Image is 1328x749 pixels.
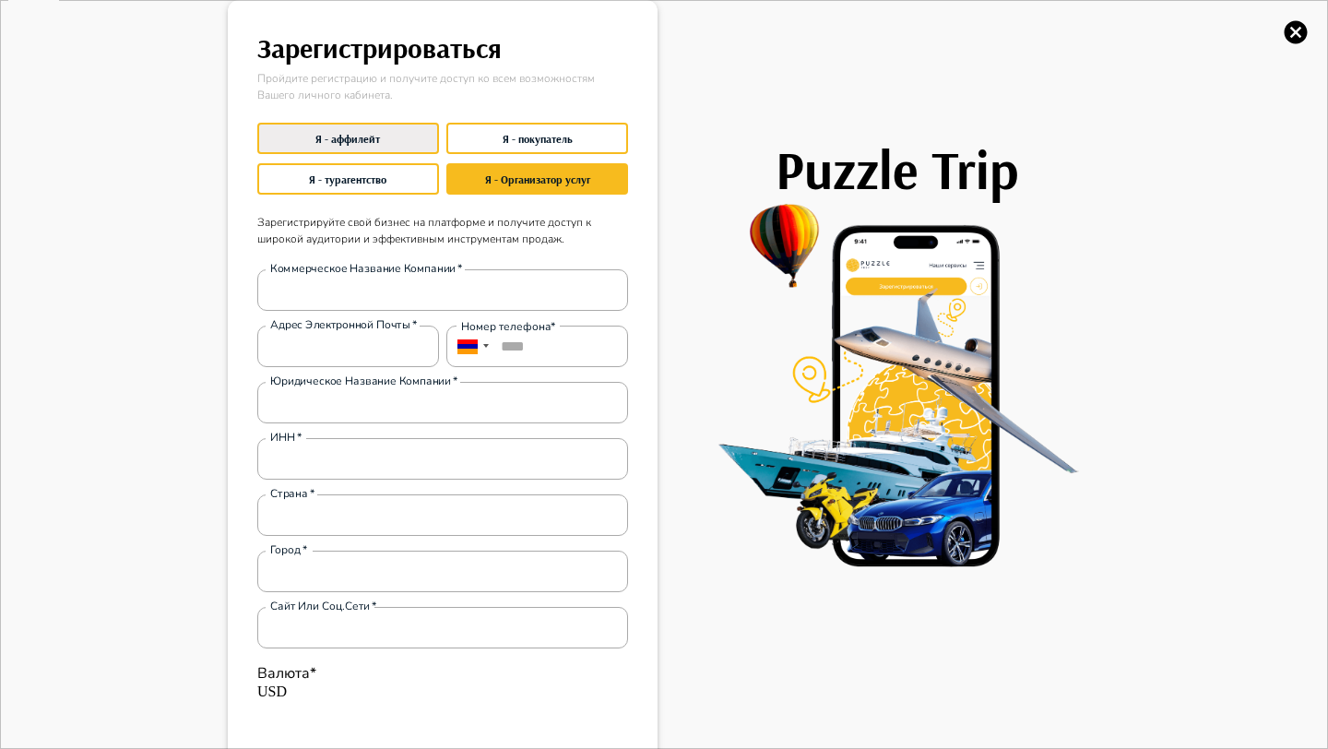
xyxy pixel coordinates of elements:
[270,599,377,614] label: Сайт или соц.сети
[257,123,439,154] button: Я - аффилейт
[270,317,417,333] label: Адрес электронной почты
[257,163,439,195] button: Я - турагентство
[270,374,457,389] label: Юридическое название компании
[446,326,494,367] div: Armenia: + 374
[270,542,307,558] label: Город
[694,201,1100,570] img: PuzzleTrip
[257,684,628,700] div: USD
[257,199,628,262] p: Зарегистрируйте свой бизнес на платформе и получите доступ к широкой аудитории и эффективным инст...
[257,70,628,103] p: Пройдите регистрацию и получите доступ ко всем возможностям Вашего личного кабинета.
[446,163,628,195] button: Я - Организатор услуг
[446,123,628,154] button: Я - покупатель
[456,319,560,334] div: Hомер телефона*
[257,26,628,70] h6: Зарегистрироваться
[257,663,316,684] label: Валюта*
[694,138,1100,201] h1: Puzzle Trip
[270,430,302,446] label: ИНН
[270,486,314,502] label: Страна
[270,261,463,277] label: Коммерческое название компании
